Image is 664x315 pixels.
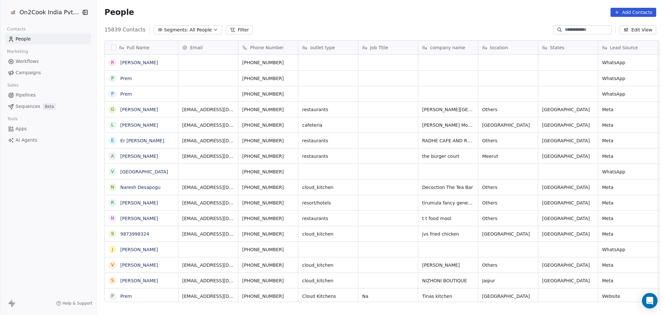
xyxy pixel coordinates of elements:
[602,169,654,175] span: WhatsApp
[190,27,212,33] span: All People
[238,41,298,54] div: Phone Number
[111,106,114,113] div: G
[16,125,27,132] span: Apps
[182,137,234,144] span: [EMAIL_ADDRESS][DOMAIN_NAME]
[602,200,654,206] span: Meta
[611,8,656,17] button: Add Contacts
[550,44,564,51] span: States
[182,277,234,284] span: [EMAIL_ADDRESS][DOMAIN_NAME]
[422,184,474,191] span: Decoction The Tea Bar
[602,215,654,222] span: Meta
[120,185,160,190] a: Naresh Desapogu
[242,293,294,299] span: [PHONE_NUMBER]
[5,101,91,112] a: SequencesBeta
[242,231,294,237] span: [PHONE_NUMBER]
[111,293,114,299] div: P
[602,277,654,284] span: Meta
[111,122,114,128] div: L
[242,262,294,268] span: [PHONE_NUMBER]
[642,293,658,309] div: Open Intercom Messenger
[482,231,534,237] span: [GEOGRAPHIC_DATA]
[482,106,534,113] span: Others
[242,184,294,191] span: [PHONE_NUMBER]
[242,75,294,82] span: [PHONE_NUMBER]
[5,80,21,90] span: Sales
[43,103,56,110] span: Beta
[602,59,654,66] span: WhatsApp
[5,90,91,100] a: Pipelines
[56,301,92,306] a: Help & Support
[190,44,203,51] span: Email
[542,184,594,191] span: [GEOGRAPHIC_DATA]
[422,262,474,268] span: [PERSON_NAME]
[482,262,534,268] span: Others
[5,56,91,67] a: Workflows
[242,200,294,206] span: [PHONE_NUMBER]
[422,231,474,237] span: jvs fried chicken
[16,69,41,76] span: Campaigns
[242,91,294,97] span: [PHONE_NUMBER]
[226,25,253,34] button: Filter
[242,106,294,113] span: [PHONE_NUMBER]
[120,169,168,174] a: [GEOGRAPHIC_DATA]
[5,114,20,124] span: Tools
[542,277,594,284] span: [GEOGRAPHIC_DATA]
[310,44,335,51] span: outlet type
[542,122,594,128] span: [GEOGRAPHIC_DATA]
[490,44,508,51] span: location
[242,59,294,66] span: [PHONE_NUMBER]
[422,106,474,113] span: [PERSON_NAME][GEOGRAPHIC_DATA]
[602,231,654,237] span: Meta
[182,293,234,299] span: [EMAIL_ADDRESS][DOMAIN_NAME]
[182,215,234,222] span: [EMAIL_ADDRESS][DOMAIN_NAME]
[111,153,114,159] div: A
[242,169,294,175] span: [PHONE_NUMBER]
[482,200,534,206] span: Others
[182,200,234,206] span: [EMAIL_ADDRESS][DOMAIN_NAME]
[19,8,79,17] span: On2Cook India Pvt. Ltd.
[250,44,284,51] span: Phone Number
[430,44,465,51] span: company name
[602,137,654,144] span: Meta
[302,277,354,284] span: cloud_kitchen
[120,76,132,81] a: Prem
[111,215,114,222] div: N
[178,41,238,54] div: Email
[422,293,474,299] span: Tinas kitchen
[104,7,134,17] span: People
[111,184,114,191] div: N
[418,41,478,54] div: company name
[5,67,91,78] a: Campaigns
[120,216,158,221] a: [PERSON_NAME]
[242,137,294,144] span: [PHONE_NUMBER]
[298,41,358,54] div: outlet type
[620,25,656,34] button: Edit View
[16,58,39,65] span: Workflows
[302,106,354,113] span: restaurants
[111,199,114,206] div: R
[542,153,594,159] span: [GEOGRAPHIC_DATA]
[602,75,654,82] span: WhatsApp
[422,277,474,284] span: NIZHONI BOUTIQUE
[120,294,132,299] a: Prem
[598,41,658,54] div: Lead Source
[4,24,29,34] span: Contacts
[302,215,354,222] span: restaurants
[120,91,132,97] a: Prem
[112,246,113,253] div: J
[120,107,158,112] a: [PERSON_NAME]
[111,168,114,175] div: V
[16,137,37,144] span: AI Agents
[4,47,31,56] span: Marketing
[242,122,294,128] span: [PHONE_NUMBER]
[182,231,234,237] span: [EMAIL_ADDRESS][DOMAIN_NAME]
[16,36,31,42] span: People
[302,122,354,128] span: cafeteria
[16,103,40,110] span: Sequences
[120,200,158,205] a: [PERSON_NAME]
[111,262,114,268] div: V
[422,122,474,128] span: [PERSON_NAME] Motors
[302,293,354,299] span: Cloud Kitchens
[111,75,114,82] div: P
[482,215,534,222] span: Others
